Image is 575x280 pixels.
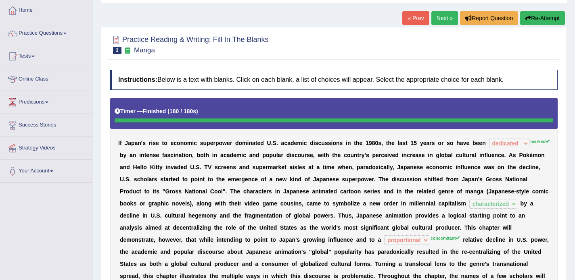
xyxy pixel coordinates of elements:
a: Your Account [0,160,92,180]
b: o [143,164,147,170]
b: o [450,140,454,146]
b: n [141,152,144,158]
b: e [360,140,363,146]
b: ' [141,140,142,146]
b: o [347,152,351,158]
b: i [212,152,214,158]
b: e [412,152,415,158]
b: r [149,140,151,146]
b: b [120,152,123,158]
b: i [428,152,429,158]
b: l [451,152,453,158]
b: t [354,140,356,146]
b: 180 / 180s [169,108,196,114]
b: t [332,152,334,158]
b: i [151,140,153,146]
b: e [384,152,387,158]
b: u [255,164,259,170]
b: e [233,152,236,158]
b: w [318,152,322,158]
b: y [159,164,163,170]
b: m [297,140,302,146]
b: a [130,152,133,158]
b: a [278,152,281,158]
b: a [220,152,224,158]
b: t [182,152,184,158]
b: s [328,140,331,146]
b: d [256,152,259,158]
b: n [188,152,192,158]
b: i [346,140,347,146]
b: s [447,140,450,146]
b: o [266,152,270,158]
b: o [164,140,167,146]
b: d [246,164,249,170]
b: n [167,164,171,170]
b: n [253,152,256,158]
b: d [286,152,290,158]
b: a [179,152,182,158]
b: c [295,152,298,158]
b: a [281,140,284,146]
b: e [180,164,184,170]
b: c [498,152,501,158]
b: r [441,140,443,146]
button: Re-Attempt [520,11,565,25]
b: t [157,164,159,170]
b: t [358,152,360,158]
b: 1 [366,140,369,146]
b: l [140,164,142,170]
b: e [171,140,174,146]
b: i [331,140,332,146]
b: r [230,140,232,146]
b: s [233,164,236,170]
a: Next » [431,11,458,25]
b: y [420,140,423,146]
b: s [366,152,369,158]
b: i [387,152,389,158]
b: 1 [411,140,414,146]
b: p [372,152,376,158]
b: n [347,140,351,146]
b: a [120,164,123,170]
b: m [242,140,247,146]
b: n [494,152,498,158]
b: l [475,152,476,158]
b: h [334,152,338,158]
b: c [243,152,246,158]
h2: Practice Reading & Writing: Fill In The Blanks [110,34,269,54]
b: e [262,164,266,170]
b: d [177,164,181,170]
b: n [482,140,486,146]
b: i [174,152,175,158]
b: e [156,140,159,146]
b: s [200,140,203,146]
b: o [177,140,180,146]
b: f [485,152,487,158]
b: r [213,140,215,146]
b: o [298,152,301,158]
b: h [456,140,460,146]
b: d [126,164,130,170]
b: c [224,152,227,158]
b: t [406,140,408,146]
b: d [260,140,264,146]
b: . [194,164,196,170]
b: i [139,152,141,158]
b: e [281,164,284,170]
b: t [464,152,466,158]
b: r [429,140,431,146]
b: b [473,140,476,146]
b: c [381,152,384,158]
b: . [200,164,201,170]
b: e [501,152,504,158]
a: Practice Questions [0,22,92,42]
b: a [273,164,276,170]
span: 3 [113,47,121,54]
b: r [281,152,283,158]
b: s [153,140,156,146]
small: Exam occurring question [123,47,132,54]
b: a [287,140,291,146]
b: p [207,140,210,146]
b: a [460,140,463,146]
